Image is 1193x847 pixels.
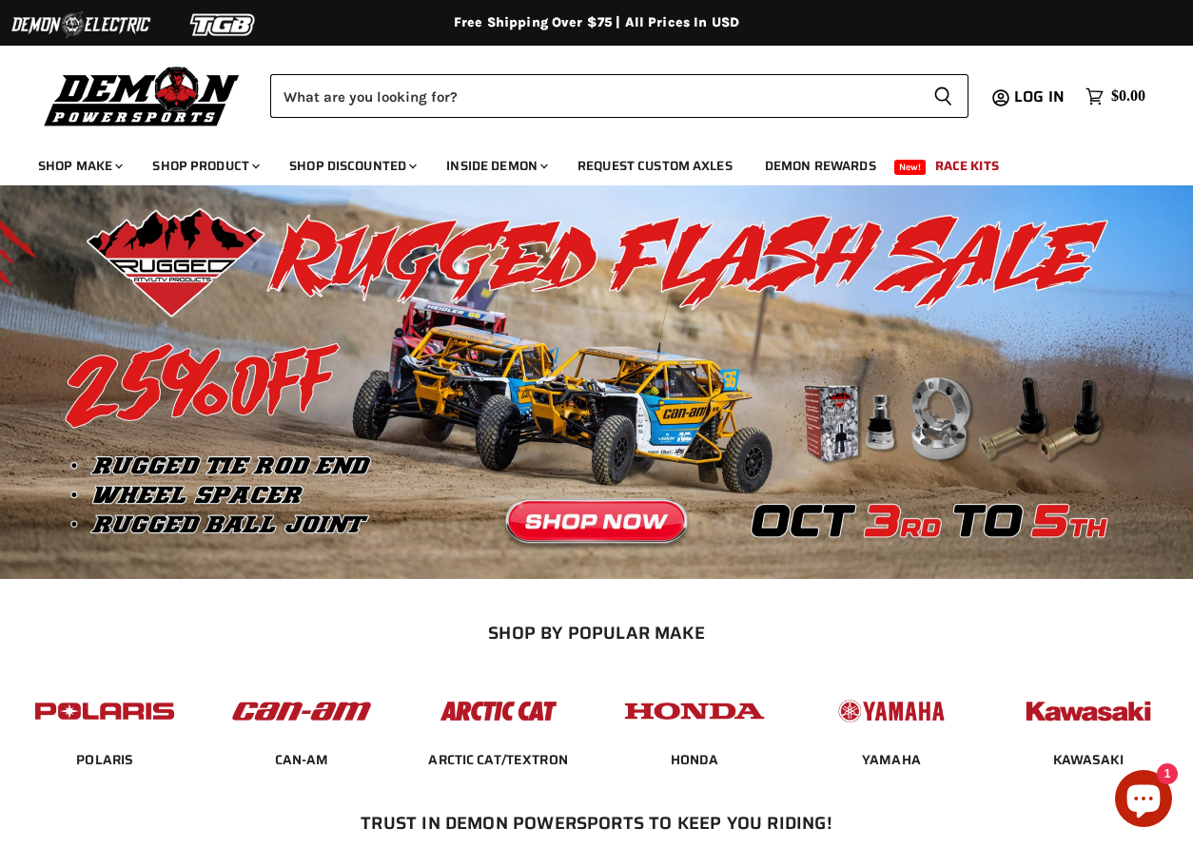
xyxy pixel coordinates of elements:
a: Demon Rewards [751,146,890,185]
a: HONDA [671,751,719,768]
img: POPULAR_MAKE_logo_4_4923a504-4bac-4306-a1be-165a52280178.jpg [620,683,769,741]
inbox-online-store-chat: Shopify online store chat [1109,770,1178,832]
span: CAN-AM [275,751,329,770]
a: Inside Demon [432,146,559,185]
img: POPULAR_MAKE_logo_2_dba48cf1-af45-46d4-8f73-953a0f002620.jpg [30,683,179,741]
a: Shop Product [138,146,271,185]
a: ARCTIC CAT/TEXTRON [428,751,568,768]
span: YAMAHA [862,751,921,770]
img: POPULAR_MAKE_logo_6_76e8c46f-2d1e-4ecc-b320-194822857d41.jpg [1014,683,1163,741]
span: ARCTIC CAT/TEXTRON [428,751,568,770]
img: POPULAR_MAKE_logo_1_adc20308-ab24-48c4-9fac-e3c1a623d575.jpg [227,683,376,741]
img: POPULAR_MAKE_logo_3_027535af-6171-4c5e-a9bc-f0eccd05c5d6.jpg [424,683,573,741]
span: $0.00 [1111,87,1145,106]
a: Shop Make [24,146,134,185]
span: HONDA [671,751,719,770]
form: Product [270,74,968,118]
input: Search [270,74,918,118]
a: Shop Discounted [275,146,428,185]
button: Search [918,74,968,118]
a: $0.00 [1076,83,1155,110]
img: Demon Powersports [38,62,246,129]
span: POLARIS [76,751,133,770]
img: POPULAR_MAKE_logo_5_20258e7f-293c-4aac-afa8-159eaa299126.jpg [817,683,966,741]
h2: SHOP BY POPULAR MAKE [24,623,1170,643]
a: POLARIS [76,751,133,768]
a: Race Kits [921,146,1013,185]
span: Log in [1014,85,1065,108]
span: KAWASAKI [1053,751,1124,770]
a: CAN-AM [275,751,329,768]
a: KAWASAKI [1053,751,1124,768]
img: Demon Electric Logo 2 [10,7,152,43]
a: YAMAHA [862,751,921,768]
a: Request Custom Axles [563,146,747,185]
img: TGB Logo 2 [152,7,295,43]
h2: Trust In Demon Powersports To Keep You Riding! [46,813,1148,833]
a: Log in [1006,88,1076,106]
span: New! [894,160,927,175]
ul: Main menu [24,139,1141,185]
